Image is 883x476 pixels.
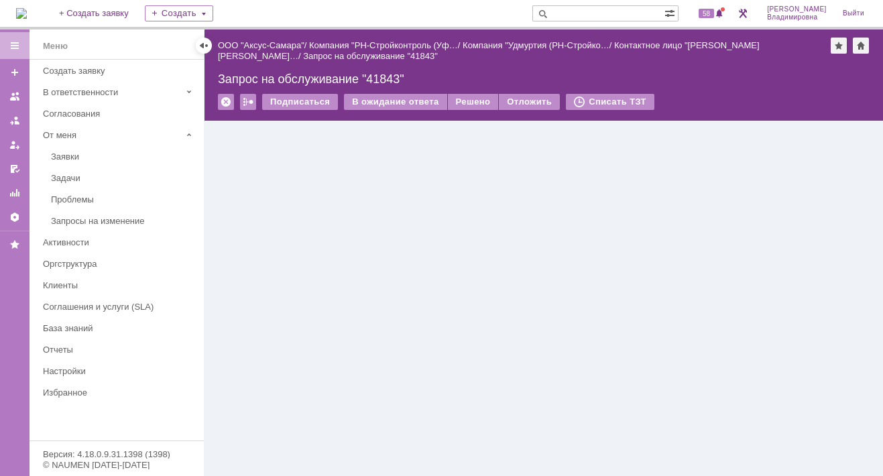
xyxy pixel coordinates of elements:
div: Отчеты [43,345,196,355]
div: Заявки [51,152,196,162]
a: Компания "РН-Стройконтроль (Уф… [309,40,458,50]
div: База знаний [43,323,196,333]
img: logo [16,8,27,19]
div: Соглашения и услуги (SLA) [43,302,196,312]
a: Задачи [46,168,201,188]
div: Задачи [51,173,196,183]
a: Отчеты [4,182,25,204]
a: Создать заявку [4,62,25,83]
a: Проблемы [46,189,201,210]
div: Активности [43,237,196,247]
div: Меню [43,38,68,54]
div: / [218,40,309,50]
a: Создать заявку [38,60,201,81]
div: В ответственности [43,87,181,97]
a: Запросы на изменение [46,211,201,231]
a: Оргструктура [38,253,201,274]
a: Клиенты [38,275,201,296]
div: / [218,40,760,61]
div: Скрыть меню [196,38,212,54]
div: Запрос на обслуживание "41843" [218,72,870,86]
div: Избранное [43,388,181,398]
a: Отчеты [38,339,201,360]
a: База знаний [38,318,201,339]
div: Удалить [218,94,234,110]
div: Создать [145,5,213,21]
a: Перейти в интерфейс администратора [735,5,751,21]
a: Компания "Удмуртия (РН-Стройко… [463,40,609,50]
a: Настройки [38,361,201,381]
span: 58 [699,9,714,18]
div: Согласования [43,109,196,119]
a: Заявки [46,146,201,167]
div: / [463,40,614,50]
div: Добавить в избранное [831,38,847,54]
a: Заявки в моей ответственности [4,110,25,131]
span: Владимировна [767,13,827,21]
span: [PERSON_NAME] [767,5,827,13]
a: Контактное лицо "[PERSON_NAME] [PERSON_NAME]… [218,40,760,61]
a: Мои заявки [4,134,25,156]
div: Сделать домашней страницей [853,38,869,54]
a: Настройки [4,206,25,228]
div: Создать заявку [43,66,196,76]
div: / [309,40,463,50]
div: © NAUMEN [DATE]-[DATE] [43,461,190,469]
span: Расширенный поиск [664,6,678,19]
a: Согласования [38,103,201,124]
div: От меня [43,130,181,140]
a: Мои согласования [4,158,25,180]
div: Клиенты [43,280,196,290]
a: Заявки на командах [4,86,25,107]
div: Запрос на обслуживание "41843" [303,51,438,61]
a: Активности [38,232,201,253]
div: Настройки [43,366,196,376]
a: Соглашения и услуги (SLA) [38,296,201,317]
div: Запросы на изменение [51,216,196,226]
a: ООО "Аксус-Самара" [218,40,304,50]
div: Оргструктура [43,259,196,269]
div: Версия: 4.18.0.9.31.1398 (1398) [43,450,190,459]
a: Перейти на домашнюю страницу [16,8,27,19]
div: Проблемы [51,194,196,204]
div: Работа с массовостью [240,94,256,110]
